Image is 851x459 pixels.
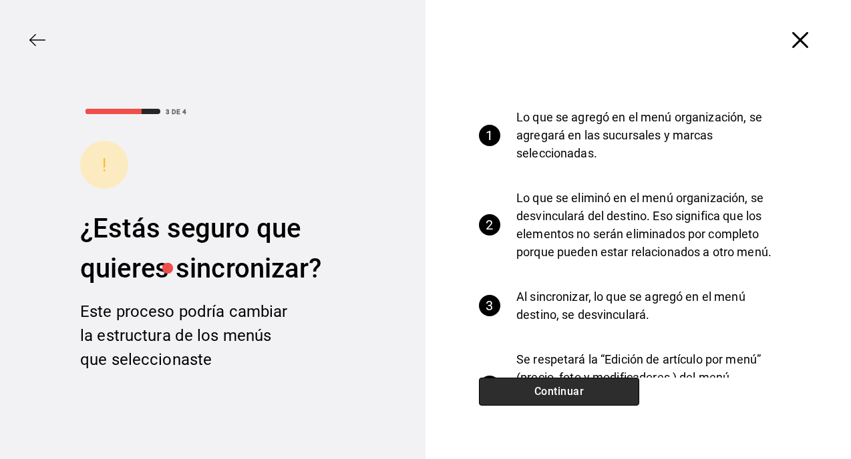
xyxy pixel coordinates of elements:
div: 3 DE 4 [166,107,186,117]
p: Se respetará la “Edición de artículo por menú” (precio, foto y modificadores ) del menú organizac... [516,350,787,422]
p: Al sincronizar, lo que se agregó en el menú destino, se desvinculará. [516,288,787,324]
div: 4 [479,376,500,397]
button: Continuar [479,378,639,406]
p: Lo que se agregó en el menú organización, se agregará en las sucursales y marcas seleccionadas. [516,108,787,162]
div: ¿Estás seguro que quieres sincronizar? [80,209,345,289]
div: Este proceso podría cambiar la estructura de los menús que seleccionaste [80,300,294,372]
div: 1 [479,125,500,146]
p: Lo que se eliminó en el menú organización, se desvinculará del destino. Eso significa que los ele... [516,189,787,261]
div: 2 [479,214,500,236]
div: 3 [479,295,500,316]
